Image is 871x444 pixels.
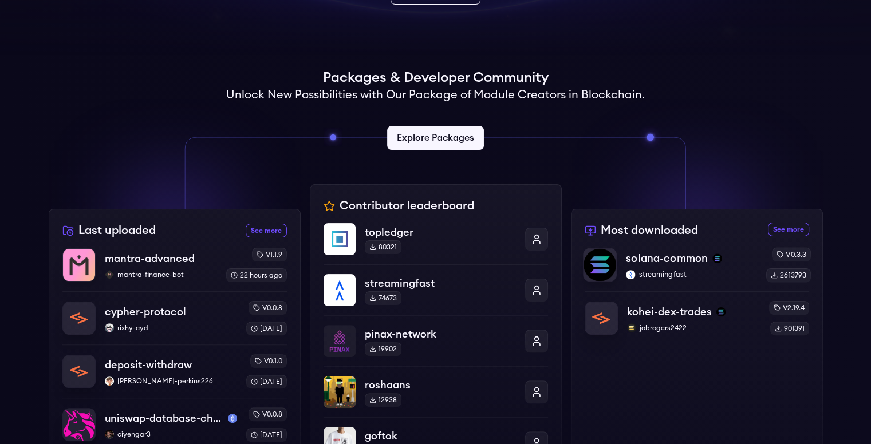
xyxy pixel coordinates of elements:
[365,377,516,393] p: roshaans
[246,224,287,237] a: See more recently uploaded packages
[62,248,287,291] a: mantra-advancedmantra-advancedmantra-finance-botmantra-finance-botv1.1.922 hours ago
[246,322,287,335] div: [DATE]
[323,69,549,87] h1: Packages & Developer Community
[770,322,809,335] div: 901391
[626,270,635,279] img: streamingfast
[105,430,237,439] p: ciyengar3
[324,264,548,315] a: streamingfaststreamingfast74673
[226,268,287,282] div: 22 hours ago
[63,355,95,387] img: deposit-withdraw
[626,251,708,267] p: solana-common
[105,376,237,386] p: [PERSON_NAME]-perkins226
[105,410,223,426] p: uniswap-database-changes-mainnet
[62,344,287,398] a: deposit-withdrawdeposit-withdrawvictor-perkins226[PERSON_NAME]-perkins226v0.1.0[DATE]
[246,375,287,388] div: [DATE]
[324,376,356,408] img: roshaans
[249,301,287,315] div: v0.0.8
[105,323,114,332] img: rixhy-cyd
[365,240,401,254] div: 80321
[105,304,186,320] p: cypher-protocol
[105,323,237,332] p: rixhy-cyd
[63,409,95,441] img: uniswap-database-changes-mainnet
[716,307,726,316] img: solana
[62,291,287,344] a: cypher-protocolcypher-protocolrixhy-cydrixhy-cydv0.0.8[DATE]
[365,428,516,444] p: goftok
[228,414,237,423] img: mainnet
[249,407,287,421] div: v0.0.8
[105,357,192,373] p: deposit-withdraw
[105,430,114,439] img: ciyengar3
[365,224,516,240] p: topledger
[712,254,722,263] img: solana
[324,223,356,255] img: topledger
[771,247,810,261] div: v0.3.3
[365,393,401,407] div: 12938
[324,315,548,366] a: pinax-networkpinax-network19902
[63,302,95,334] img: cypher-protocol
[324,223,548,264] a: topledgertopledger80321
[768,223,809,236] a: See more most downloaded packages
[226,87,645,103] h2: Unlock New Possibilities with Our Package of Module Creators in Blockchain.
[626,270,756,279] p: streamingfast
[627,323,636,332] img: jobrogers2422
[584,248,616,281] img: solana-common
[105,270,114,279] img: mantra-finance-bot
[365,342,401,356] div: 19902
[365,291,401,305] div: 74673
[769,301,809,315] div: v2.19.4
[105,270,217,279] p: mantra-finance-bot
[387,126,484,150] a: Explore Packages
[324,325,356,357] img: pinax-network
[766,268,810,282] div: 2613793
[324,274,356,306] img: streamingfast
[324,366,548,417] a: roshaansroshaans12938
[627,323,760,332] p: jobrogers2422
[627,304,712,320] p: kohei-dex-trades
[252,248,287,261] div: v1.1.9
[365,275,516,291] p: streamingfast
[105,376,114,386] img: victor-perkins226
[585,291,809,335] a: kohei-dex-tradeskohei-dex-tradessolanajobrogers2422jobrogers2422v2.19.4901391
[583,247,811,291] a: solana-commonsolana-commonsolanastreamingfaststreamingfastv0.3.32613793
[105,251,195,267] p: mantra-advanced
[250,354,287,368] div: v0.1.0
[365,326,516,342] p: pinax-network
[246,428,287,442] div: [DATE]
[63,249,95,281] img: mantra-advanced
[585,302,617,334] img: kohei-dex-trades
